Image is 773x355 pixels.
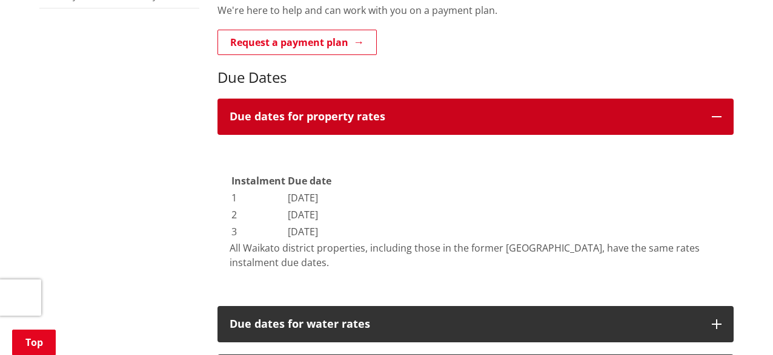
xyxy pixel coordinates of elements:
[217,99,734,135] button: Due dates for property rates
[12,330,56,355] a: Top
[287,224,332,239] td: [DATE]
[287,207,332,223] td: [DATE]
[231,207,286,223] td: 2
[231,174,285,187] strong: Instalment
[231,190,286,206] td: 1
[287,190,332,206] td: [DATE]
[231,224,286,239] td: 3
[230,241,722,270] p: All Waikato district properties, including those in the former [GEOGRAPHIC_DATA], have the same r...
[230,318,700,330] h3: Due dates for water rates
[230,111,700,123] h3: Due dates for property rates
[288,174,331,187] strong: Due date
[217,69,734,86] h3: Due Dates
[217,30,377,55] a: Request a payment plan
[217,306,734,342] button: Due dates for water rates
[717,304,761,348] iframe: Messenger Launcher
[217,3,734,18] p: We're here to help and can work with you on a payment plan.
